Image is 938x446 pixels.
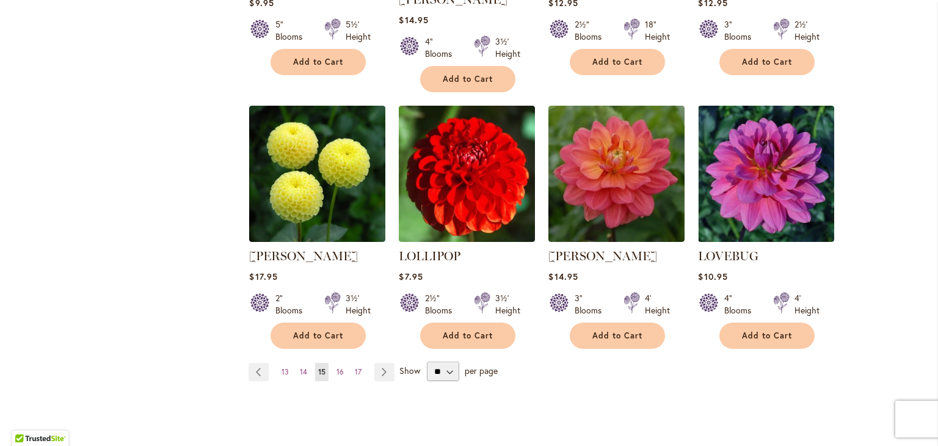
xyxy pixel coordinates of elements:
span: 14 [300,367,307,376]
iframe: Launch Accessibility Center [9,403,43,437]
span: 15 [318,367,325,376]
button: Add to Cart [719,49,815,75]
button: Add to Cart [420,66,515,92]
button: Add to Cart [570,49,665,75]
button: Add to Cart [271,323,366,349]
span: 16 [336,367,344,376]
div: 4' Height [794,292,820,316]
span: Add to Cart [293,57,343,67]
a: LOVEBUG [698,233,834,244]
span: $7.95 [399,271,423,282]
div: 3" Blooms [575,292,609,316]
a: 17 [352,363,365,381]
span: Show [399,365,420,376]
span: Add to Cart [592,331,642,341]
div: 18" Height [645,18,670,43]
div: 3" Blooms [724,18,758,43]
span: Add to Cart [443,331,493,341]
img: LORA ASHLEY [548,106,685,242]
span: Add to Cart [742,331,792,341]
img: LOVEBUG [698,106,834,242]
div: 4" Blooms [724,292,758,316]
a: LOLLIPOP [399,249,460,263]
span: 17 [355,367,362,376]
a: [PERSON_NAME] [249,249,358,263]
span: $14.95 [548,271,578,282]
button: Add to Cart [719,323,815,349]
div: 5½' Height [346,18,371,43]
span: $14.95 [399,14,428,26]
a: LOVEBUG [698,249,758,263]
span: Add to Cart [293,331,343,341]
div: 5" Blooms [275,18,310,43]
a: LITTLE SCOTTIE [249,233,385,244]
button: Add to Cart [570,323,665,349]
div: 3½' Height [346,292,371,316]
span: per page [465,365,498,376]
div: 2" Blooms [275,292,310,316]
span: Add to Cart [592,57,642,67]
div: 3½' Height [495,35,520,60]
span: Add to Cart [443,74,493,84]
div: 2½" Blooms [575,18,609,43]
span: Add to Cart [742,57,792,67]
div: 2½' Height [794,18,820,43]
img: LITTLE SCOTTIE [249,106,385,242]
div: 2½" Blooms [425,292,459,316]
a: LOLLIPOP [399,233,535,244]
button: Add to Cart [271,49,366,75]
button: Add to Cart [420,323,515,349]
img: LOLLIPOP [399,106,535,242]
a: 16 [333,363,347,381]
a: 14 [297,363,310,381]
span: $10.95 [698,271,727,282]
div: 4' Height [645,292,670,316]
a: 13 [278,363,292,381]
a: [PERSON_NAME] [548,249,657,263]
span: 13 [282,367,289,376]
a: LORA ASHLEY [548,233,685,244]
span: $17.95 [249,271,277,282]
div: 3½' Height [495,292,520,316]
div: 4" Blooms [425,35,459,60]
